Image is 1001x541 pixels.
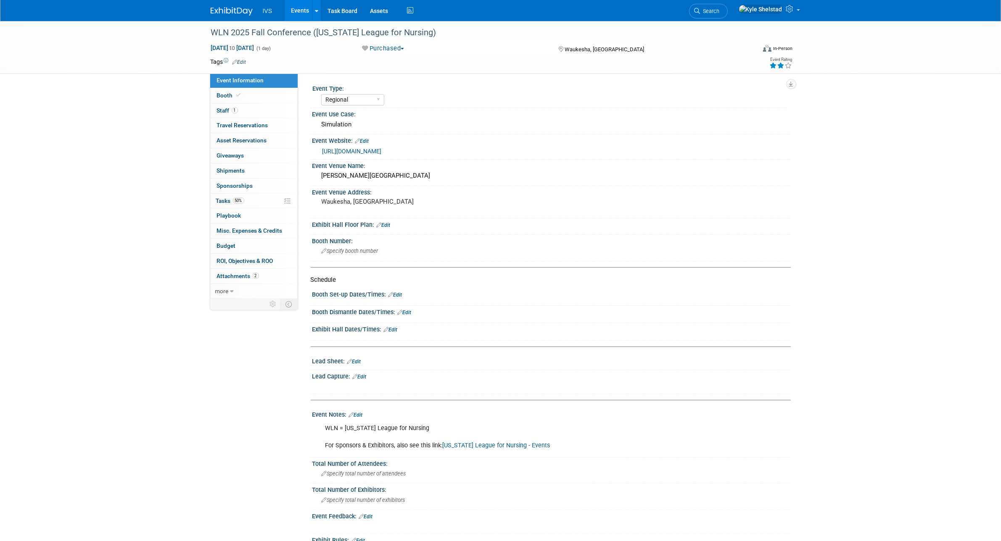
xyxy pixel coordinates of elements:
[210,133,298,148] a: Asset Reservations
[217,182,253,189] span: Sponsorships
[312,160,791,170] div: Event Venue Name:
[359,44,407,53] button: Purchased
[312,134,791,145] div: Event Website:
[210,103,298,118] a: Staff1
[377,222,391,228] a: Edit
[217,152,244,159] span: Giveaways
[322,248,378,254] span: Specify booth number
[388,292,402,298] a: Edit
[443,442,550,449] a: [US_STATE] League for Nursing - Events
[210,73,298,88] a: Event Information
[210,239,298,253] a: Budget
[266,299,281,310] td: Personalize Event Tab Strip
[700,8,720,14] span: Search
[312,218,791,229] div: Exhibit Hall Floor Plan:
[319,118,784,131] div: Simulation
[217,167,245,174] span: Shipments
[217,137,267,144] span: Asset Reservations
[312,306,791,317] div: Booth Dismantle Dates/Times:
[217,273,259,279] span: Attachments
[312,235,791,245] div: Booth Number:
[210,208,298,223] a: Playbook
[312,483,791,494] div: Total Number of Exhibitors:
[773,45,792,52] div: In-Person
[256,46,271,51] span: (1 day)
[312,355,791,366] div: Lead Sheet:
[210,269,298,284] a: Attachments2
[322,148,382,155] a: [URL][DOMAIN_NAME]
[312,108,791,118] div: Event Use Case:
[217,77,264,84] span: Event Information
[763,45,771,52] img: Format-Inperson.png
[217,107,238,114] span: Staff
[210,284,298,299] a: more
[312,457,791,468] div: Total Number of Attendees:
[359,514,373,520] a: Edit
[217,122,268,129] span: Travel Reservations
[210,118,298,133] a: Travel Reservations
[233,197,244,204] span: 50%
[769,58,792,62] div: Event Rating
[211,58,246,66] td: Tags
[210,179,298,193] a: Sponsorships
[216,197,244,204] span: Tasks
[349,412,363,418] a: Edit
[280,299,298,310] td: Toggle Event Tabs
[311,276,784,284] div: Schedule
[210,254,298,268] a: ROI, Objectives & ROO
[706,44,793,56] div: Event Format
[229,45,237,51] span: to
[347,359,361,365] a: Edit
[312,370,791,381] div: Lead Capture:
[312,510,791,521] div: Event Feedback:
[263,8,272,14] span: IVS
[211,7,253,16] img: ExhibitDay
[384,327,398,333] a: Edit
[210,194,298,208] a: Tasks50%
[313,82,787,93] div: Event Type:
[398,310,412,315] a: Edit
[217,212,241,219] span: Playbook
[210,88,298,103] a: Booth
[322,470,406,477] span: Specify total number of attendees
[320,420,698,454] div: WLN = [US_STATE] League for Nursing For Sponsors & Exhibitors, also see this link:
[210,163,298,178] a: Shipments
[312,408,791,419] div: Event Notes:
[253,273,259,279] span: 2
[211,44,255,52] span: [DATE] [DATE]
[237,93,241,97] i: Booth reservation complete
[312,186,791,197] div: Event Venue Address:
[210,223,298,238] a: Misc. Expenses & Credits
[739,5,783,14] img: Kyle Shelstad
[217,242,236,249] span: Budget
[319,169,784,182] div: [PERSON_NAME][GEOGRAPHIC_DATA]
[312,288,791,299] div: Booth Set-up Dates/Times:
[217,227,283,234] span: Misc. Expenses & Credits
[232,107,238,113] span: 1
[565,46,644,53] span: Waukesha, [GEOGRAPHIC_DATA]
[322,198,502,205] pre: Waukesha, [GEOGRAPHIC_DATA]
[322,497,405,503] span: Specify total number of exhibitors
[208,25,743,40] div: WLN 2025 Fall Conference ([US_STATE] League for Nursing)
[217,257,273,264] span: ROI, Objectives & ROO
[312,323,791,334] div: Exhibit Hall Dates/Times:
[215,288,229,294] span: more
[217,92,243,99] span: Booth
[353,374,367,380] a: Edit
[355,138,369,144] a: Edit
[689,4,728,18] a: Search
[232,59,246,65] a: Edit
[210,148,298,163] a: Giveaways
